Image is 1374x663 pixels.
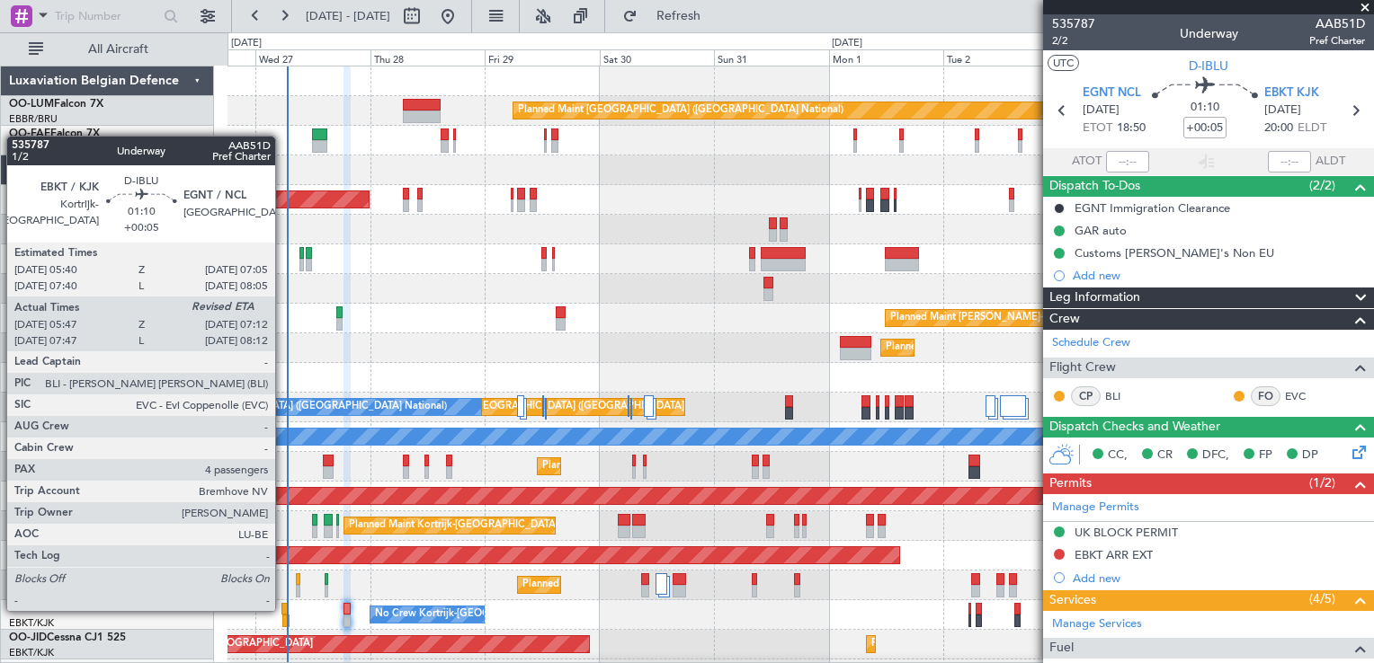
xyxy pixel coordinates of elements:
span: EGNT NCL [1083,84,1141,102]
a: OO-LUMFalcon 7X [9,99,103,110]
span: OO-LXA [9,514,51,525]
a: OO-LAHFalcon 7X [9,306,102,317]
span: 2/2 [1052,33,1095,49]
div: Planned Maint Kortrijk-[GEOGRAPHIC_DATA] [522,571,732,598]
a: OO-FSXFalcon 7X [9,366,100,376]
span: OO-SLM [9,425,52,436]
span: Fuel [1049,638,1074,659]
a: EBBR/BRU [9,261,58,274]
span: Flight Crew [1049,358,1116,378]
span: 01:10 [1191,99,1219,117]
span: Leg Information [1049,287,1140,308]
a: LFSN/ENC [9,557,58,570]
span: Dispatch Checks and Weather [1049,417,1220,438]
span: OO-NSG [9,484,54,495]
span: ATOT [1072,153,1102,171]
a: EBBR/BRU [9,290,58,304]
span: AAB51D [1309,14,1365,33]
a: EBBR/BRU [9,349,58,363]
span: OO-JID [9,632,47,643]
div: Fri 29 [485,49,599,66]
div: Planned Maint [GEOGRAPHIC_DATA] ([GEOGRAPHIC_DATA] National) [518,97,843,124]
div: Mon 1 [829,49,943,66]
input: --:-- [1106,151,1149,172]
span: OO-FSX [9,366,50,376]
span: CC, [1108,446,1128,464]
span: D-IBLU [9,603,44,614]
span: Refresh [641,10,717,22]
div: Planned Maint Kortrijk-[GEOGRAPHIC_DATA] [542,453,752,480]
span: Crew [1049,309,1080,330]
a: EBKT/KJK [9,587,54,600]
a: OO-LXACessna Citation CJ4 [9,514,151,525]
div: Add new [1073,570,1365,586]
span: CR [1157,446,1173,464]
div: Tue 2 [943,49,1057,66]
div: Sat 30 [600,49,714,66]
a: OO-FAEFalcon 7X [9,128,100,139]
span: Services [1049,590,1096,611]
div: Wed 27 [255,49,370,66]
div: CP [1071,386,1101,406]
a: EBBR/BRU [9,142,58,155]
a: EBBR/BRU [9,438,58,452]
a: D-IBLUCessna Citation M2 [9,603,141,614]
div: Sun 31 [714,49,828,66]
span: ALDT [1316,153,1345,171]
span: OO-ELK [9,277,49,287]
a: EBKT/KJK [9,527,54,541]
span: OO-AIE [9,336,48,347]
a: OO-LUXCessna Citation CJ4 [9,544,151,554]
span: OO-WLP [9,188,53,199]
div: GAR auto [1075,223,1127,238]
span: DP [1302,446,1318,464]
div: EBKT ARR EXT [1075,547,1153,562]
span: (4/5) [1309,589,1335,608]
button: Refresh [614,2,722,31]
span: DFC, [1202,446,1229,464]
a: EBKT/KJK [9,468,54,482]
div: UK BLOCK PERMIT [1075,525,1178,540]
button: All Aircraft [20,35,195,64]
a: EBBR/BRU [9,231,58,244]
a: OO-VSFFalcon 8X [9,217,100,228]
a: EBBR/BRU [9,409,58,422]
span: OO-LAH [9,306,52,317]
a: OO-AIEFalcon 7X [9,336,97,347]
span: [DATE] [1083,102,1120,119]
a: OO-SLMCessna Citation XLS [9,425,152,436]
span: All Aircraft [47,43,190,56]
button: UTC [1048,55,1079,71]
a: OO-ZUNCessna Citation CJ4 [9,573,154,584]
span: (1/2) [1309,473,1335,492]
a: Manage Permits [1052,499,1139,517]
span: Pref Charter [1309,33,1365,49]
a: EBKT/KJK [9,646,54,659]
span: OO-ROK [9,455,54,465]
a: OO-JIDCessna CJ1 525 [9,632,126,643]
div: Planned Maint [GEOGRAPHIC_DATA] ([GEOGRAPHIC_DATA]) [886,334,1169,361]
div: EGNT Immigration Clearance [1075,200,1230,216]
div: Customs [PERSON_NAME]'s Non EU [1075,245,1274,261]
span: OO-VSF [9,217,50,228]
a: OO-ELKFalcon 8X [9,277,99,287]
span: ETOT [1083,119,1112,137]
span: OO-LUM [9,99,54,110]
span: OO-LUX [9,544,51,554]
div: Thu 28 [370,49,485,66]
span: FP [1259,446,1272,464]
span: OO-ZUN [9,573,54,584]
span: Dispatch To-Dos [1049,176,1140,197]
span: OO-HHO [9,247,56,258]
a: OO-NSGCessna Citation CJ4 [9,484,154,495]
div: Planned Maint Kortrijk-[GEOGRAPHIC_DATA] [871,631,1081,658]
a: EBKT/KJK [9,379,54,393]
span: [DATE] [1264,102,1301,119]
span: Permits [1049,473,1092,494]
span: [DATE] - [DATE] [306,8,390,24]
div: Add new [1073,268,1365,283]
a: OO-ROKCessna Citation CJ4 [9,455,154,465]
span: 20:00 [1264,119,1293,137]
a: Schedule Crew [1052,334,1130,352]
a: EVC [1285,388,1325,404]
